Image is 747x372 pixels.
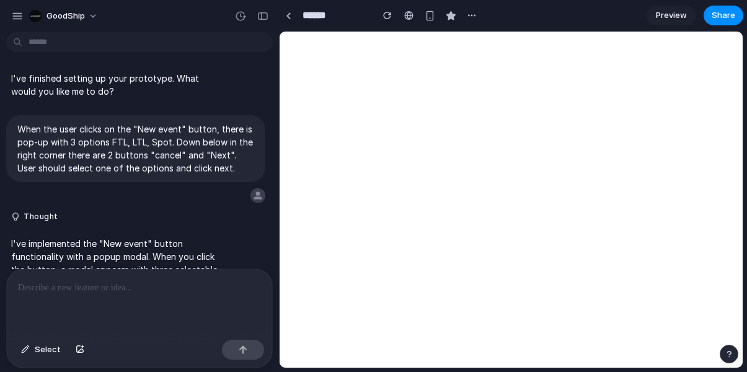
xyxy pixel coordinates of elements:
span: Preview [656,9,687,22]
p: When the user clicks on the "New event" button, there is pop-up with 3 options FTL, LTL, Spot. Do... [17,123,254,175]
button: GoodShip [24,6,104,26]
button: Share [704,6,743,25]
span: Share [712,9,735,22]
button: Select [15,340,67,360]
span: GoodShip [46,10,85,22]
p: I've finished setting up your prototype. What would you like me to do? [11,72,218,98]
span: Select [35,344,61,356]
p: I've implemented the "New event" button functionality with a popup modal. When you click the butt... [11,237,218,328]
a: Preview [647,6,696,25]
